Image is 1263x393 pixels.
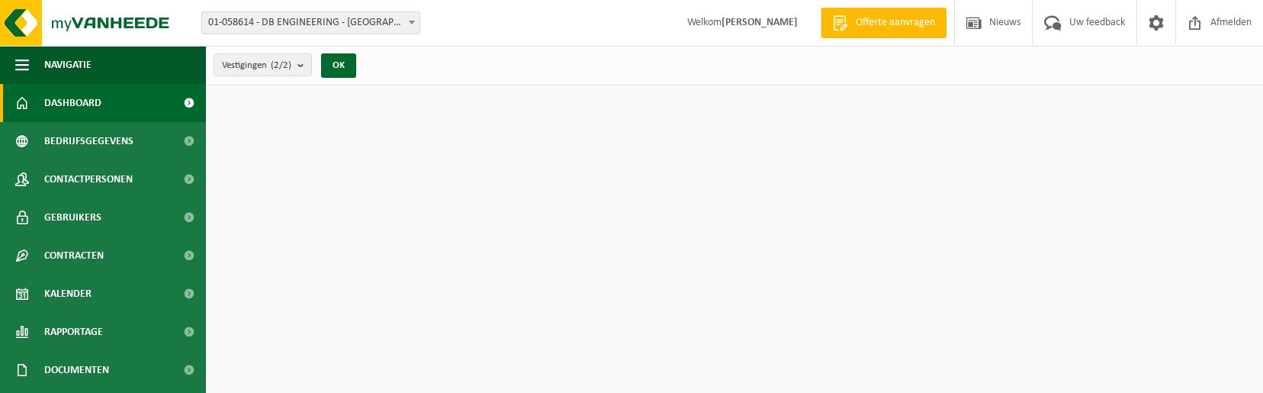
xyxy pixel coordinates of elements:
span: Contracten [44,237,104,275]
span: Gebruikers [44,198,101,237]
span: Contactpersonen [44,160,133,198]
button: Vestigingen(2/2) [214,53,312,76]
span: Dashboard [44,84,101,122]
span: Vestigingen [222,54,291,77]
span: Navigatie [44,46,92,84]
span: Bedrijfsgegevens [44,122,133,160]
count: (2/2) [271,60,291,70]
span: Documenten [44,351,109,389]
span: 01-058614 - DB ENGINEERING - HARELBEKE [202,12,419,34]
span: Rapportage [44,313,103,351]
a: Offerte aanvragen [821,8,946,38]
span: 01-058614 - DB ENGINEERING - HARELBEKE [201,11,420,34]
span: Offerte aanvragen [852,15,939,31]
strong: [PERSON_NAME] [721,17,798,28]
span: Kalender [44,275,92,313]
button: OK [321,53,356,78]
